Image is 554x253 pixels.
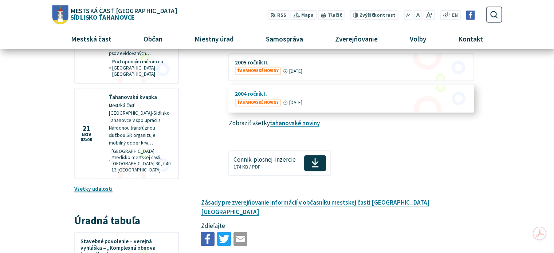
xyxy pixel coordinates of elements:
span: Miestny úrad [192,29,236,49]
a: Kontakt [445,29,496,49]
img: Zdieľať na Twitteri [217,232,231,246]
span: Sídlisko Ťahanovce [68,7,177,20]
p: Zdieľajte [201,221,447,231]
span: Zverejňovanie [333,29,381,49]
a: Cennik-plosnej-inzercie174 KB / PDF [228,150,331,176]
span: Mapa [301,12,314,19]
a: Zobraziť kategóriu ťahanovské noviny [270,119,319,127]
img: Zdieľať na Facebooku [201,232,215,246]
a: Občan [130,29,176,49]
a: Zásady pre zverejňovanie informácií v občasníku mestskej časti [GEOGRAPHIC_DATA] [GEOGRAPHIC_DATA] [201,198,429,216]
button: Tlačiť [318,10,344,20]
button: Zväčšiť veľkosť písma [423,10,435,20]
span: RSS [277,12,286,19]
button: Nastaviť pôvodnú veľkosť písma [414,10,422,20]
span: Mestská časť [68,29,114,49]
img: Prejsť na domovskú stránku [52,5,68,24]
a: Všetky udalosti [74,185,113,192]
button: Zvýšiťkontrast [350,10,398,20]
span: Tlačiť [327,12,341,18]
p: Zobraziť všetky [228,119,474,128]
a: Samospráva [253,29,317,49]
span: EN [452,12,457,19]
a: Logo Sídlisko Ťahanovce, prejsť na domovskú stránku. [52,5,177,24]
a: 2004 ročník I. Ťahanovské noviny [DATE] [229,85,474,112]
a: EN [450,12,460,19]
span: Mestská časť [GEOGRAPHIC_DATA] [70,7,177,14]
span: Cennik-plosnej-inzercie [233,156,296,163]
a: Zverejňovanie [322,29,391,49]
a: Ťahanovská kvapka Mestská časť [GEOGRAPHIC_DATA]-Sídlisko Ťahanovce v spolupráci s Národnou trans... [75,88,178,178]
span: Kontakt [456,29,486,49]
a: Miestny úrad [181,29,247,49]
span: 174 KB / PDF [233,164,260,170]
a: 2005 ročník II. Ťahanovské noviny [DATE] [229,54,474,80]
img: Zdieľať e-mailom [233,232,247,246]
span: Voľby [407,29,429,49]
span: kontrast [359,12,396,18]
span: Zvýšiť [359,12,374,18]
h3: Úradná tabuľa [74,215,179,226]
span: Samospráva [263,29,306,49]
a: RSS [268,10,289,20]
a: Voľby [397,29,440,49]
a: Mapa [291,10,317,20]
button: Zmenšiť veľkosť písma [404,10,413,20]
a: Mestská časť [58,29,125,49]
img: Prejsť na Facebook stránku [466,11,475,20]
span: Občan [141,29,165,49]
span: Pod oporným múrom na [GEOGRAPHIC_DATA] [GEOGRAPHIC_DATA] [112,59,173,77]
